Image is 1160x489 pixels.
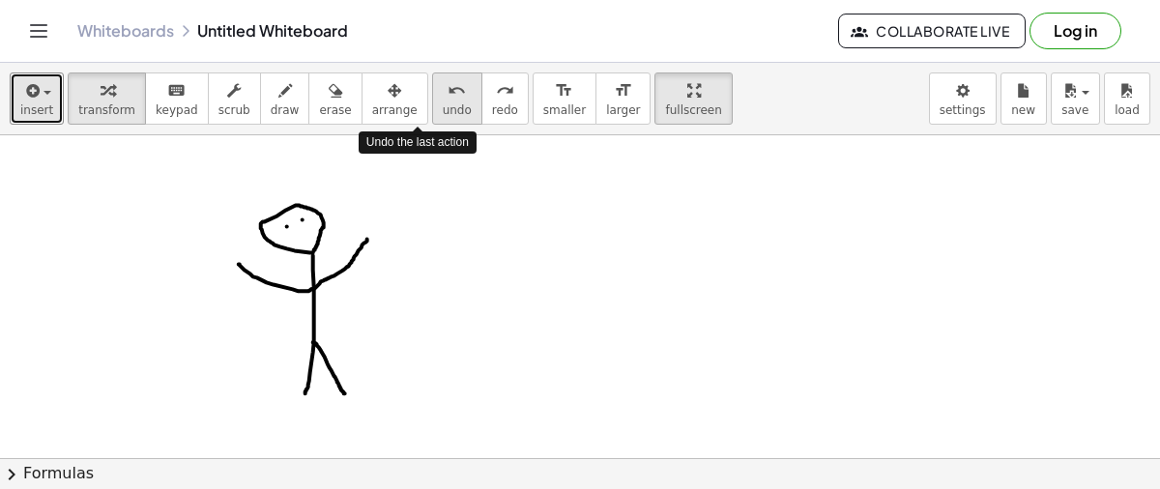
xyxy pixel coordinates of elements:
button: Collaborate Live [838,14,1026,48]
i: format_size [555,79,573,102]
button: Log in [1029,13,1121,49]
button: arrange [362,72,428,125]
button: transform [68,72,146,125]
span: new [1011,103,1035,117]
span: keypad [156,103,198,117]
button: fullscreen [654,72,732,125]
button: insert [10,72,64,125]
button: redoredo [481,72,529,125]
span: save [1061,103,1088,117]
span: undo [443,103,472,117]
button: undoundo [432,72,482,125]
button: new [1000,72,1047,125]
div: Undo the last action [359,131,477,154]
button: scrub [208,72,261,125]
button: format_sizelarger [595,72,651,125]
i: undo [448,79,466,102]
button: format_sizesmaller [533,72,596,125]
span: redo [492,103,518,117]
span: Collaborate Live [855,22,1009,40]
a: Whiteboards [77,21,174,41]
button: draw [260,72,310,125]
span: settings [940,103,986,117]
i: format_size [614,79,632,102]
button: save [1051,72,1100,125]
span: transform [78,103,135,117]
button: erase [308,72,362,125]
span: arrange [372,103,418,117]
span: draw [271,103,300,117]
button: Toggle navigation [23,15,54,46]
span: load [1115,103,1140,117]
span: larger [606,103,640,117]
button: load [1104,72,1150,125]
span: erase [319,103,351,117]
span: smaller [543,103,586,117]
span: scrub [218,103,250,117]
span: insert [20,103,53,117]
button: settings [929,72,997,125]
i: redo [496,79,514,102]
button: keyboardkeypad [145,72,209,125]
i: keyboard [167,79,186,102]
span: fullscreen [665,103,721,117]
